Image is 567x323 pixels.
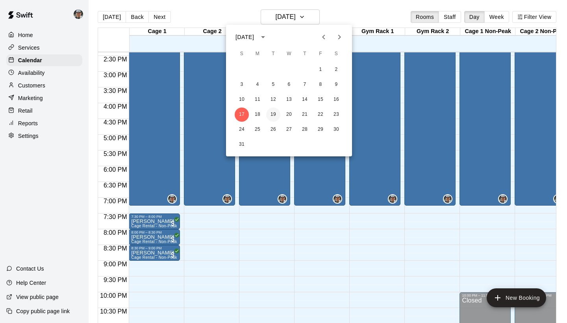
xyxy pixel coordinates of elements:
[282,46,296,62] span: Wednesday
[313,108,328,122] button: 22
[266,78,280,92] button: 5
[313,93,328,107] button: 15
[298,78,312,92] button: 7
[329,93,343,107] button: 16
[329,78,343,92] button: 9
[250,46,265,62] span: Monday
[256,30,270,44] button: calendar view is open, switch to year view
[298,46,312,62] span: Thursday
[235,78,249,92] button: 3
[250,93,265,107] button: 11
[313,46,328,62] span: Friday
[266,46,280,62] span: Tuesday
[235,93,249,107] button: 10
[250,123,265,137] button: 25
[329,108,343,122] button: 23
[235,33,254,41] div: [DATE]
[282,93,296,107] button: 13
[266,93,280,107] button: 12
[250,108,265,122] button: 18
[235,137,249,152] button: 31
[329,63,343,77] button: 2
[282,108,296,122] button: 20
[329,46,343,62] span: Saturday
[235,123,249,137] button: 24
[313,78,328,92] button: 8
[298,108,312,122] button: 21
[298,93,312,107] button: 14
[282,123,296,137] button: 27
[313,123,328,137] button: 29
[313,63,328,77] button: 1
[316,29,332,45] button: Previous month
[266,123,280,137] button: 26
[250,78,265,92] button: 4
[235,108,249,122] button: 17
[332,29,347,45] button: Next month
[298,123,312,137] button: 28
[282,78,296,92] button: 6
[235,46,249,62] span: Sunday
[266,108,280,122] button: 19
[329,123,343,137] button: 30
